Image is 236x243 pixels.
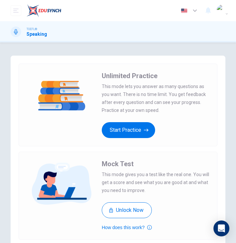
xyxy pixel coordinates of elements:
[102,82,209,114] span: This mode lets you answer as many questions as you want. There is no time limit. You get feedback...
[102,202,152,218] button: Unlock Now
[27,27,37,31] span: TOEFL®
[102,223,152,231] button: How does this work?
[27,31,47,37] h1: Speaking
[102,72,157,80] span: Unlimited Practice
[11,5,21,16] button: open mobile menu
[102,170,209,194] span: This mode gives you a test like the real one. You will get a score and see what you are good at a...
[27,4,61,17] img: EduSynch logo
[102,160,134,168] span: Mock Test
[217,5,227,15] img: Profile picture
[102,122,155,138] button: Start Practice
[213,220,229,236] div: Open Intercom Messenger
[180,8,188,13] img: en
